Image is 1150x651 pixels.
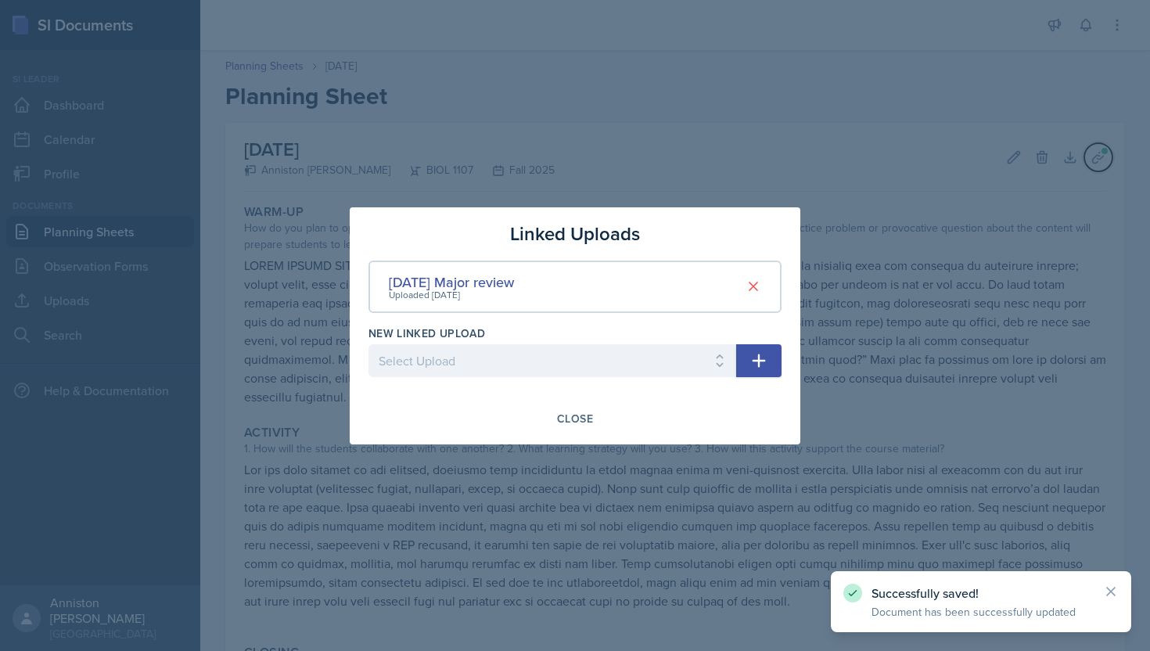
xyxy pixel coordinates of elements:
[368,325,485,341] label: New Linked Upload
[871,604,1091,620] p: Document has been successfully updated
[389,288,514,302] div: Uploaded [DATE]
[557,412,593,425] div: Close
[389,272,514,293] div: [DATE] Major review
[871,585,1091,601] p: Successfully saved!
[547,405,603,432] button: Close
[510,220,640,248] h3: Linked Uploads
